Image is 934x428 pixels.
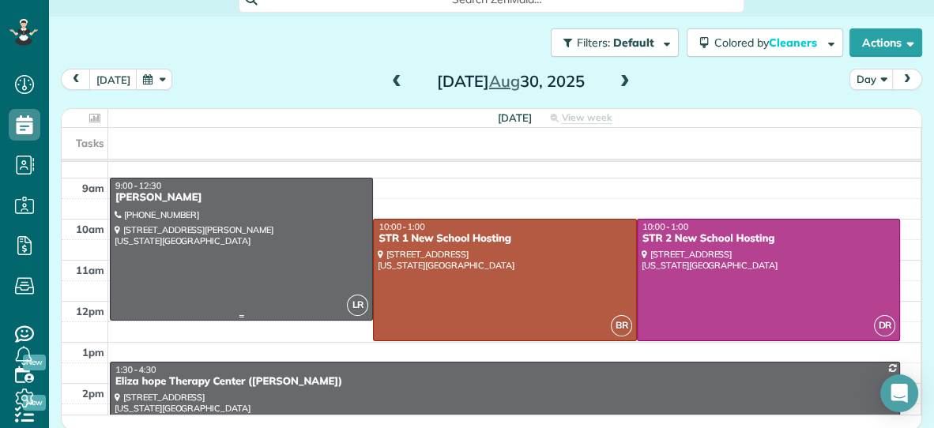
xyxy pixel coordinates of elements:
span: Aug [489,71,520,91]
a: Filters: Default [543,28,679,57]
span: LR [347,295,368,316]
span: [DATE] [498,111,532,124]
button: Actions [849,28,922,57]
button: prev [61,69,91,90]
div: STR 2 New School Hosting [642,232,895,246]
button: Filters: Default [551,28,679,57]
span: 12pm [76,305,104,317]
span: DR [874,315,895,336]
span: 9am [82,182,104,194]
span: Tasks [76,137,104,149]
span: 11am [76,264,104,276]
span: 10am [76,223,104,235]
span: 2pm [82,387,104,400]
span: Default [613,36,655,50]
span: 9:00 - 12:30 [115,180,161,191]
div: Eliza hope Therapy Center ([PERSON_NAME]) [115,375,895,389]
button: Colored byCleaners [687,28,843,57]
span: BR [611,315,632,336]
div: STR 1 New School Hosting [378,232,631,246]
span: 10:00 - 1:00 [642,221,688,232]
h2: [DATE] 30, 2025 [412,73,609,90]
span: 10:00 - 1:00 [378,221,424,232]
span: Filters: [577,36,610,50]
button: next [892,69,922,90]
div: [PERSON_NAME] [115,191,368,205]
span: View week [561,111,612,124]
span: 1:30 - 4:30 [115,364,156,375]
span: Colored by [714,36,823,50]
button: Day [849,69,894,90]
div: Open Intercom Messenger [880,374,918,412]
span: 1pm [82,346,104,359]
button: [DATE] [89,69,137,90]
span: Cleaners [769,36,819,50]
